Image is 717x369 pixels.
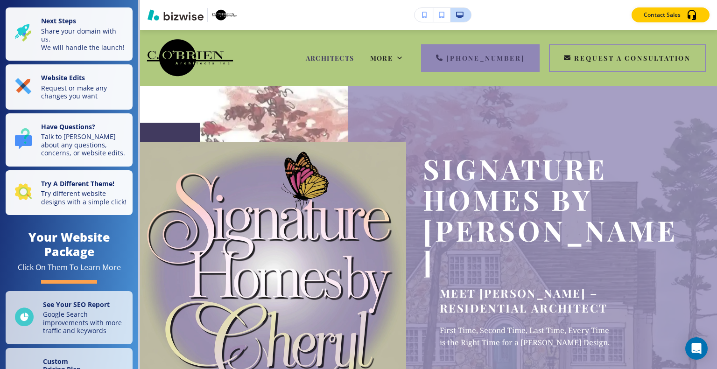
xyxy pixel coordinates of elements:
button: Contact Sales [632,7,710,22]
a: See Your SEO ReportGoogle Search improvements with more traffic and keywords [6,291,133,344]
a: [PHONE_NUMBER] [421,44,540,72]
strong: Have Questions? [41,122,95,131]
img: C. O'Brien Architects, Inc [147,38,233,77]
button: Have Questions?Talk to [PERSON_NAME] about any questions, concerns, or website edits. [6,113,133,167]
img: Bizwise Logo [148,9,204,21]
div: Open Intercom Messenger [685,337,708,360]
div: Click On Them To Learn More [18,263,121,272]
p: Talk to [PERSON_NAME] about any questions, concerns, or website edits. [41,132,127,157]
span: More [370,54,393,63]
p: Share your domain with us. We will handle the launch! [41,27,127,52]
a: Request a Consultation [549,44,706,72]
button: Website EditsRequest or make any changes you want [6,64,133,110]
p: is the Right Time for a [PERSON_NAME] Design. [440,337,689,349]
button: Try A Different Theme!Try different website designs with a simple click! [6,170,133,216]
strong: See Your SEO Report [43,300,110,309]
strong: Website Edits [41,73,85,82]
img: Your Logo [212,9,237,21]
p: Request or make any changes you want [41,84,127,100]
p: Signature Homes by [PERSON_NAME] [423,153,689,276]
p: Google Search improvements with more traffic and keywords [43,310,127,335]
strong: Next Steps [41,16,76,25]
p: Try different website designs with a simple click! [41,189,127,206]
span: ARCHITECTS [306,54,354,63]
button: Next StepsShare your domain with us.We will handle the launch! [6,7,133,61]
div: More [370,53,402,63]
p: Contact Sales [644,11,681,19]
strong: Try A Different Theme! [41,179,114,188]
p: First Time, Second Time, Last Time, Every Time [440,325,689,337]
h4: Your Website Package [6,230,133,259]
p: Meet [PERSON_NAME] – Residential Architect [440,285,689,315]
